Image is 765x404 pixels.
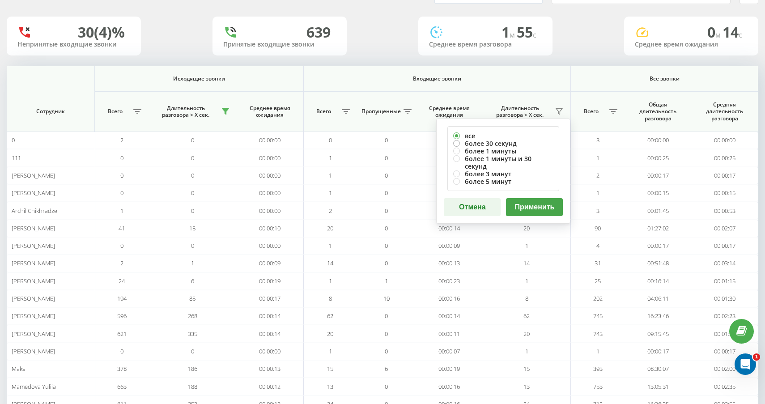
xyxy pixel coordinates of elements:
span: 1 [525,242,528,250]
td: 00:00:25 [691,149,758,166]
span: 15 [189,224,195,232]
span: 0 [707,22,722,42]
span: 0 [385,347,388,355]
td: 01:27:02 [625,220,691,237]
td: 00:00:17 [625,343,691,360]
span: Всего [308,108,340,115]
span: Средняя длительность разговора [699,101,751,122]
span: Длительность разговора > Х сек. [153,105,219,119]
td: 04:06:11 [625,290,691,307]
span: 1 [329,189,332,197]
td: 08:30:07 [625,360,691,378]
span: Mamedova Yuliia [12,383,56,391]
span: 1 [525,277,528,285]
span: 25 [595,277,601,285]
span: 745 [593,312,603,320]
span: c [533,30,536,40]
span: 3 [596,136,599,144]
span: [PERSON_NAME] [12,259,55,267]
td: 00:00:19 [237,272,303,290]
span: Длительность разговора > Х сек. [487,105,552,119]
div: Принятые входящие звонки [223,41,336,48]
td: 00:00:00 [237,167,303,184]
span: 0 [191,207,194,215]
span: 2 [120,136,123,144]
span: 13 [327,383,333,391]
span: [PERSON_NAME] [12,312,55,320]
span: 194 [117,294,127,302]
td: 00:00:17 [625,167,691,184]
td: 00:02:07 [691,220,758,237]
span: 55 [517,22,536,42]
td: 00:00:17 [691,237,758,255]
div: Среднее время разговора [429,41,542,48]
span: 1 [329,277,332,285]
span: 0 [191,347,194,355]
span: 1 [596,154,599,162]
td: 00:00:00 [237,149,303,166]
label: более 1 минуты [453,147,553,155]
span: 1 [385,277,388,285]
span: 621 [117,330,127,338]
td: 00:00:11 [416,325,483,342]
span: 743 [593,330,603,338]
td: 00:00:19 [416,360,483,378]
td: 00:01:20 [691,325,758,342]
td: 00:03:14 [691,255,758,272]
span: [PERSON_NAME] [12,242,55,250]
span: Всего [99,108,131,115]
span: 596 [117,312,127,320]
td: 00:00:13 [416,255,483,272]
span: Исходящие звонки [110,75,289,82]
span: 20 [327,224,333,232]
td: 16:23:46 [625,307,691,325]
td: 00:01:45 [625,202,691,219]
span: 14 [722,22,742,42]
td: 00:00:16 [416,378,483,395]
span: 13 [523,383,530,391]
div: 30 (4)% [78,24,125,41]
td: 00:00:14 [237,325,303,342]
span: 0 [12,136,15,144]
td: 00:02:23 [691,307,758,325]
span: 14 [327,259,333,267]
td: 00:00:15 [625,184,691,202]
span: 6 [385,365,388,373]
span: 0 [191,136,194,144]
span: Среднее время ожидания [423,105,476,119]
span: 20 [523,330,530,338]
span: Входящие звонки [321,75,553,82]
td: 00:00:10 [237,220,303,237]
td: 00:01:15 [691,272,758,290]
label: более 5 минут [453,178,553,185]
span: 0 [385,189,388,197]
span: 393 [593,365,603,373]
td: 00:00:00 [237,202,303,219]
label: более 1 минуты и 30 секунд [453,155,553,170]
span: [PERSON_NAME] [12,277,55,285]
span: 3 [596,207,599,215]
span: 20 [327,330,333,338]
div: Непринятые входящие звонки [17,41,130,48]
span: 111 [12,154,21,162]
td: 00:00:53 [691,202,758,219]
span: 0 [385,312,388,320]
td: 00:00:00 [237,343,303,360]
span: 20 [523,224,530,232]
span: Все звонки [584,75,744,82]
label: более 30 секунд [453,140,553,147]
span: [PERSON_NAME] [12,294,55,302]
span: 1 [120,207,123,215]
span: 1 [329,242,332,250]
span: 0 [385,207,388,215]
td: 00:00:00 [625,132,691,149]
td: 00:00:17 [691,167,758,184]
span: 41 [119,224,125,232]
td: 00:00:07 [416,167,483,184]
span: 0 [120,171,123,179]
span: 0 [385,171,388,179]
td: 00:00:15 [691,184,758,202]
span: 31 [595,259,601,267]
td: 00:00:25 [625,149,691,166]
span: м [715,30,722,40]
